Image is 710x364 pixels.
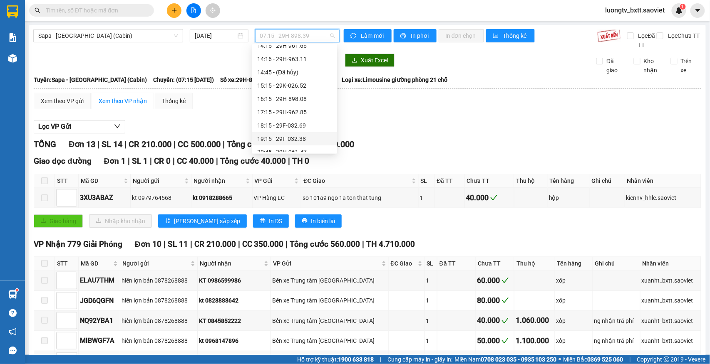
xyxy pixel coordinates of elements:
[38,30,178,42] span: Sapa - Hà Nội (Cabin)
[80,315,119,326] div: NQ92YBA1
[272,336,387,345] div: Bến xe Trung tâm [GEOGRAPHIC_DATA]
[272,296,387,305] div: Bến xe Trung tâm [GEOGRAPHIC_DATA]
[132,193,190,202] div: kt 0979764568
[420,193,433,202] div: 1
[164,239,166,249] span: |
[556,276,591,285] div: xốp
[556,316,591,325] div: xốp
[367,239,415,249] span: TH 4.710.000
[34,76,147,83] b: Tuyến: Sapa - [GEOGRAPHIC_DATA] (Cabin)
[678,57,702,75] span: Trên xe
[681,4,684,10] span: 1
[271,271,388,290] td: Bến xe Trung tâm Lào Cai
[271,291,388,311] td: Bến xe Trung tâm Lào Cai
[102,139,122,149] span: SL 14
[380,355,381,364] span: |
[220,75,267,84] span: Số xe: 29H-898.39
[191,7,196,13] span: file-add
[257,54,332,64] div: 14:16 - 29H-963.11
[8,54,17,63] img: warehouse-icon
[476,257,515,271] th: Chưa TT
[257,148,332,157] div: 20:45 - 29H-961.47
[216,156,218,166] span: |
[80,335,119,346] div: MIBWGF7A
[303,176,410,185] span: ĐC Giao
[387,355,452,364] span: Cung cấp máy in - giấy in:
[477,315,513,326] div: 40.000
[477,295,513,306] div: 80.000
[41,96,84,106] div: Xem theo VP gửi
[640,257,701,271] th: Nhân viên
[114,123,121,130] span: down
[46,6,144,15] input: Tìm tên, số ĐT hoặc mã đơn
[190,239,192,249] span: |
[260,218,266,224] span: printer
[254,193,300,202] div: VP Hàng LC
[642,316,700,325] div: xuanht_bxtt.saoviet
[124,139,127,149] span: |
[200,259,262,268] span: Người nhận
[89,214,152,228] button: downloadNhập kho nhận
[680,4,686,10] sup: 1
[690,3,705,18] button: caret-down
[361,31,385,40] span: Làm mới
[171,7,177,13] span: plus
[210,7,216,13] span: aim
[490,194,498,202] span: check
[223,139,225,149] span: |
[199,316,269,325] div: KT 0845852222
[257,134,332,143] div: 19:15 - 29F-032.38
[9,328,17,336] span: notification
[675,7,683,14] img: icon-new-feature
[630,355,631,364] span: |
[594,336,639,345] div: ng nhận trả phí
[642,276,700,285] div: xuanht_bxtt.saoviet
[81,176,122,185] span: Mã GD
[493,33,500,39] span: bar-chart
[55,257,79,271] th: STT
[514,257,555,271] th: Thu hộ
[9,309,17,317] span: question-circle
[271,311,388,331] td: Bến xe Trung tâm Lào Cai
[269,216,282,226] span: In DS
[238,239,240,249] span: |
[194,239,236,249] span: CR 210.000
[257,68,332,77] div: 14:45 - (Đã hủy)
[55,174,79,188] th: STT
[168,239,188,249] span: SL 11
[555,257,593,271] th: Tên hàng
[80,295,119,306] div: JGD6QGFN
[594,316,639,325] div: ng nhận trả phí
[80,192,129,203] div: 3XU3ABAZ
[588,356,623,363] strong: 0369 525 060
[439,29,484,42] button: In đơn chọn
[437,257,476,271] th: Đã TT
[122,276,196,285] div: hiền lợn bản 0878268888
[603,57,627,75] span: Đã giao
[257,108,332,117] div: 17:15 - 29H-962.85
[273,259,380,268] span: VP Gửi
[481,356,557,363] strong: 0708 023 035 - 0935 103 250
[564,355,623,364] span: Miền Bắc
[548,174,589,188] th: Tên hàng
[173,156,175,166] span: |
[128,156,130,166] span: |
[162,96,186,106] div: Thống kê
[97,139,99,149] span: |
[104,156,126,166] span: Đơn 1
[257,81,332,90] div: 15:15 - 29K-026.52
[597,29,621,42] img: 9k=
[272,316,387,325] div: Bến xe Trung tâm [GEOGRAPHIC_DATA]
[345,54,395,67] button: downloadXuất Excel
[99,96,147,106] div: Xem theo VP nhận
[129,139,171,149] span: CR 210.000
[426,296,436,305] div: 1
[271,331,388,351] td: Bến xe Trung tâm Lào Cai
[501,317,509,325] span: check
[255,176,293,185] span: VP Gửi
[590,174,625,188] th: Ghi chú
[362,239,365,249] span: |
[79,271,120,290] td: ELAU7THM
[174,216,240,226] span: [PERSON_NAME] sắp xếp
[342,75,447,84] span: Loại xe: Limousine giường phòng 21 chỗ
